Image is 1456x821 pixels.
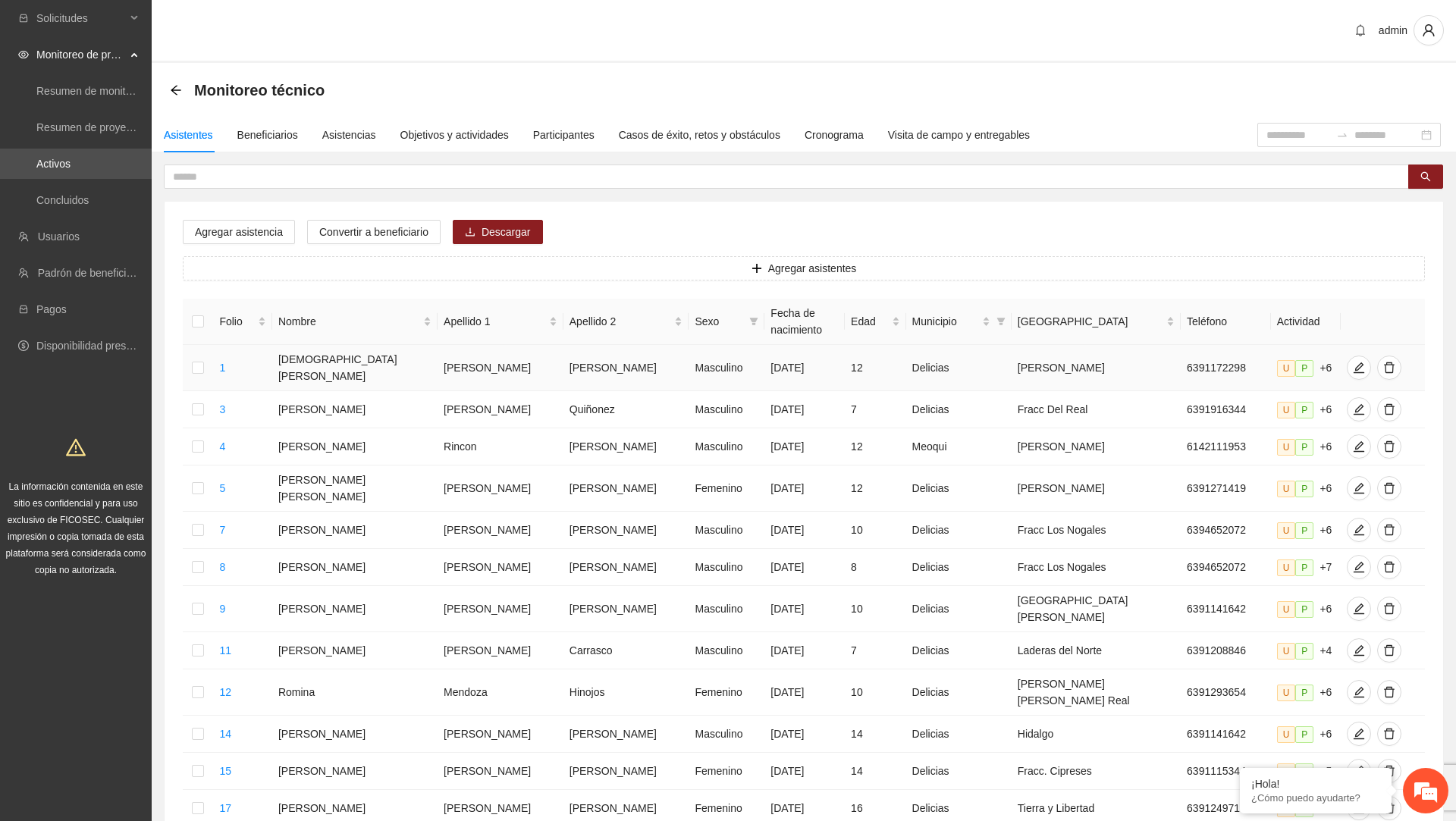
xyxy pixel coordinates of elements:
[438,586,563,632] td: [PERSON_NAME]
[993,310,1009,333] span: filter
[845,428,905,465] td: 12
[438,345,563,391] td: [PERSON_NAME]
[1295,601,1313,618] span: P
[1348,686,1370,698] span: edit
[906,669,1012,716] td: Delicias
[1277,360,1296,377] span: U
[1277,559,1296,576] span: U
[689,345,764,391] td: Masculino
[1271,549,1341,586] td: +7
[1348,482,1370,494] span: edit
[1348,18,1373,42] button: bell
[1377,476,1401,500] button: delete
[1348,644,1370,656] span: edit
[1271,428,1341,465] td: +6
[1277,481,1296,497] span: U
[563,716,689,753] td: [PERSON_NAME]
[563,586,689,632] td: [PERSON_NAME]
[1378,440,1401,453] span: delete
[1377,638,1401,663] button: delete
[183,220,295,244] button: Agregar asistencia
[1336,129,1348,141] span: swap-right
[237,127,298,143] div: Beneficiarios
[906,391,1012,428] td: Delicias
[438,753,563,790] td: [PERSON_NAME]
[438,549,563,586] td: [PERSON_NAME]
[438,716,563,753] td: [PERSON_NAME]
[465,227,475,239] span: download
[219,524,225,536] a: 7
[689,512,764,549] td: Masculino
[906,465,1012,512] td: Delicias
[1347,476,1371,500] button: edit
[1377,722,1401,746] button: delete
[1348,603,1370,615] span: edit
[1378,603,1401,615] span: delete
[906,345,1012,391] td: Delicias
[845,549,905,586] td: 8
[1012,465,1181,512] td: [PERSON_NAME]
[845,299,905,345] th: Edad
[1377,759,1401,783] button: delete
[764,428,845,465] td: [DATE]
[563,549,689,586] td: [PERSON_NAME]
[1347,722,1371,746] button: edit
[1181,345,1271,391] td: 6391172298
[438,669,563,716] td: Mendoza
[906,716,1012,753] td: Delicias
[1181,512,1271,549] td: 6394652072
[563,512,689,549] td: [PERSON_NAME]
[38,267,149,279] a: Padrón de beneficiarios
[1348,561,1370,573] span: edit
[219,440,225,453] a: 4
[563,753,689,790] td: [PERSON_NAME]
[689,716,764,753] td: Masculino
[906,549,1012,586] td: Delicias
[764,586,845,632] td: [DATE]
[888,127,1030,143] div: Visita de campo y entregables
[1377,555,1401,579] button: delete
[764,345,845,391] td: [DATE]
[1251,778,1380,790] div: ¡Hola!
[764,549,845,586] td: [DATE]
[1414,24,1443,37] span: user
[851,313,888,330] span: Edad
[1277,439,1296,456] span: U
[36,121,199,133] a: Resumen de proyectos aprobados
[912,313,979,330] span: Municipio
[219,482,225,494] a: 5
[272,632,438,669] td: [PERSON_NAME]
[278,313,420,330] span: Nombre
[764,669,845,716] td: [DATE]
[38,230,80,243] a: Usuarios
[1347,397,1371,421] button: edit
[563,632,689,669] td: Carrasco
[1347,759,1371,783] button: edit
[764,512,845,549] td: [DATE]
[272,465,438,512] td: [PERSON_NAME] [PERSON_NAME]
[1277,726,1296,743] span: U
[906,753,1012,790] td: Delicias
[272,586,438,632] td: [PERSON_NAME]
[6,481,146,575] span: La información contenida en este sitio es confidencial y para uso exclusivo de FICOSEC. Cualquier...
[845,512,905,549] td: 10
[1012,669,1181,716] td: [PERSON_NAME] [PERSON_NAME] Real
[36,303,67,315] a: Pagos
[1181,669,1271,716] td: 6391293654
[36,194,89,206] a: Concluidos
[1377,518,1401,542] button: delete
[689,391,764,428] td: Masculino
[1378,728,1401,740] span: delete
[249,8,285,44] div: Minimizar ventana de chat en vivo
[1181,549,1271,586] td: 6394652072
[749,317,758,326] span: filter
[764,391,845,428] td: [DATE]
[1377,356,1401,380] button: delete
[1378,482,1401,494] span: delete
[1295,360,1313,377] span: P
[1012,428,1181,465] td: [PERSON_NAME]
[1348,403,1370,415] span: edit
[563,669,689,716] td: Hinojos
[219,603,225,615] a: 9
[219,561,225,573] a: 8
